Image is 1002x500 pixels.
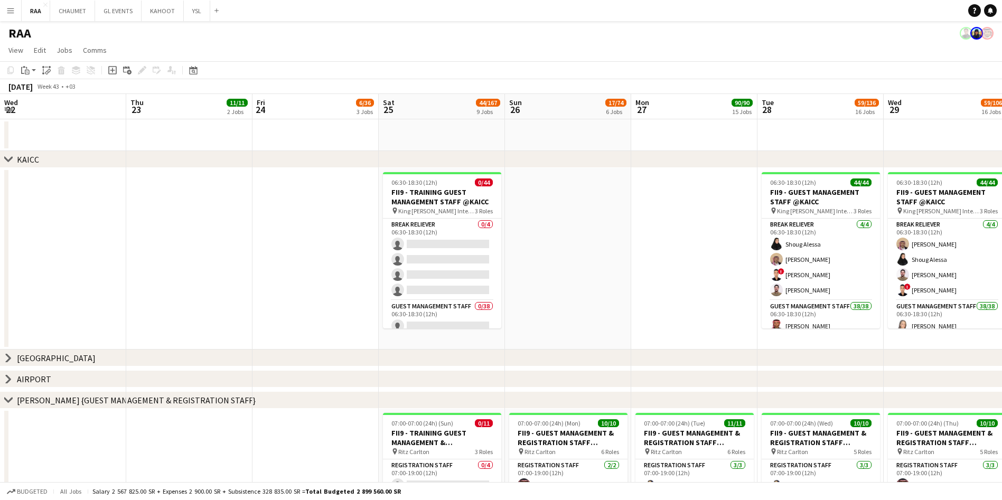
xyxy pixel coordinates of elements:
[854,207,872,215] span: 3 Roles
[475,448,493,456] span: 3 Roles
[381,103,395,116] span: 25
[476,108,500,116] div: 9 Jobs
[257,98,265,107] span: Fri
[724,419,745,427] span: 11/11
[305,487,401,495] span: Total Budgeted 2 899 560.00 SR
[762,172,880,328] app-job-card: 06:30-18:30 (12h)44/44FII9 - GUEST MANAGEMENT STAFF @KAICC King [PERSON_NAME] International Confe...
[886,103,902,116] span: 29
[4,98,18,107] span: Wed
[605,99,626,107] span: 17/74
[762,98,774,107] span: Tue
[3,103,18,116] span: 22
[903,207,980,215] span: King [PERSON_NAME] International Conference Center
[17,154,39,165] div: KAICC
[52,43,77,57] a: Jobs
[762,219,880,300] app-card-role: Break reliever4/406:30-18:30 (12h)Shoug Alessa[PERSON_NAME]![PERSON_NAME][PERSON_NAME]
[727,448,745,456] span: 6 Roles
[357,108,373,116] div: 3 Jobs
[903,448,934,456] span: Ritz Carlton
[50,1,95,21] button: CHAUMET
[8,45,23,55] span: View
[980,207,998,215] span: 3 Roles
[8,25,31,41] h1: RAA
[57,45,72,55] span: Jobs
[34,45,46,55] span: Edit
[855,108,878,116] div: 16 Jobs
[977,178,998,186] span: 44/44
[732,99,753,107] span: 90/90
[4,43,27,57] a: View
[960,27,972,40] app-user-avatar: Jesus Relampagos
[980,448,998,456] span: 5 Roles
[475,419,493,427] span: 0/11
[896,178,942,186] span: 06:30-18:30 (12h)
[476,99,500,107] span: 44/167
[904,284,911,290] span: !
[770,178,816,186] span: 06:30-18:30 (12h)
[5,486,49,497] button: Budgeted
[770,419,833,427] span: 07:00-07:00 (24h) (Wed)
[732,108,752,116] div: 15 Jobs
[30,43,50,57] a: Edit
[95,1,142,21] button: GL EVENTS
[855,99,879,107] span: 59/136
[129,103,144,116] span: 23
[762,187,880,206] h3: FII9 - GUEST MANAGEMENT STAFF @KAICC
[65,82,76,90] div: +03
[142,1,184,21] button: KAHOOT
[391,419,453,427] span: 07:00-07:00 (24h) (Sun)
[525,448,556,456] span: Ritz Carlton
[356,99,374,107] span: 6/36
[981,27,994,40] app-user-avatar: Yousef Hussain Alabdulmuhsin
[130,98,144,107] span: Thu
[398,448,429,456] span: Ritz Carlton
[383,428,501,447] h3: FII9 - TRAINING GUEST MANAGEMENT & REGISTRATION STAFF @[GEOGRAPHIC_DATA]
[509,98,522,107] span: Sun
[508,103,522,116] span: 26
[475,178,493,186] span: 0/44
[634,103,649,116] span: 27
[778,268,784,275] span: !
[227,108,247,116] div: 2 Jobs
[17,353,96,363] div: [GEOGRAPHIC_DATA]
[606,108,626,116] div: 6 Jobs
[383,187,501,206] h3: FII9 - TRAINING GUEST MANAGEMENT STAFF @KAICC
[391,178,437,186] span: 06:30-18:30 (12h)
[977,419,998,427] span: 10/10
[777,207,854,215] span: King [PERSON_NAME] International Conference Center
[475,207,493,215] span: 3 Roles
[635,98,649,107] span: Mon
[383,219,501,300] app-card-role: Break reliever0/406:30-18:30 (12h)
[383,98,395,107] span: Sat
[17,374,51,384] div: AIRPORT
[651,448,682,456] span: Ritz Carlton
[762,428,880,447] h3: FII9 - GUEST MANAGEMENT & REGISTRATION STAFF @[GEOGRAPHIC_DATA]
[17,488,48,495] span: Budgeted
[383,172,501,328] app-job-card: 06:30-18:30 (12h)0/44FII9 - TRAINING GUEST MANAGEMENT STAFF @KAICC King [PERSON_NAME] Internation...
[888,98,902,107] span: Wed
[777,448,808,456] span: Ritz Carlton
[184,1,210,21] button: YSL
[598,419,619,427] span: 10/10
[83,45,107,55] span: Comms
[8,81,33,92] div: [DATE]
[398,207,475,215] span: King [PERSON_NAME] International Conference Center
[854,448,872,456] span: 5 Roles
[601,448,619,456] span: 6 Roles
[22,1,50,21] button: RAA
[850,178,872,186] span: 44/44
[17,395,256,405] div: [PERSON_NAME] {GUEST MANAGEMENT & REGISTRATION STAFF}
[635,428,754,447] h3: FII9 - GUEST MANAGEMENT & REGISTRATION STAFF @[GEOGRAPHIC_DATA]
[79,43,111,57] a: Comms
[58,487,83,495] span: All jobs
[644,419,705,427] span: 07:00-07:00 (24h) (Tue)
[35,82,61,90] span: Week 43
[518,419,580,427] span: 07:00-07:00 (24h) (Mon)
[970,27,983,40] app-user-avatar: Lin Allaf
[850,419,872,427] span: 10/10
[255,103,265,116] span: 24
[760,103,774,116] span: 28
[896,419,959,427] span: 07:00-07:00 (24h) (Thu)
